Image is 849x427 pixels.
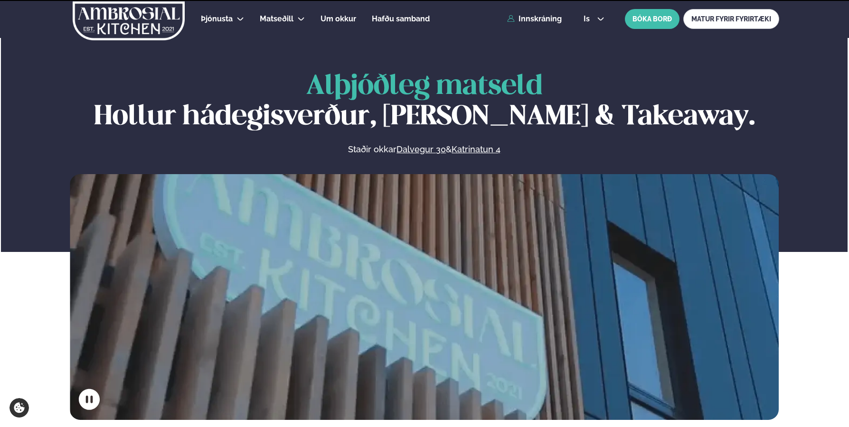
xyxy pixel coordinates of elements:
span: Alþjóðleg matseld [306,74,543,100]
a: Cookie settings [9,398,29,418]
button: BÓKA BORÐ [625,9,679,29]
a: Hafðu samband [372,13,430,25]
p: Staðir okkar & [245,144,604,155]
a: Katrinatun 4 [452,144,500,155]
a: Þjónusta [201,13,233,25]
a: Matseðill [260,13,293,25]
span: is [584,15,593,23]
span: Þjónusta [201,14,233,23]
img: logo [72,1,186,40]
a: Dalvegur 30 [396,144,446,155]
a: Innskráning [507,15,562,23]
h1: Hollur hádegisverður, [PERSON_NAME] & Takeaway. [70,72,779,132]
a: MATUR FYRIR FYRIRTÆKI [683,9,779,29]
a: Um okkur [321,13,356,25]
button: is [576,15,612,23]
span: Um okkur [321,14,356,23]
span: Matseðill [260,14,293,23]
span: Hafðu samband [372,14,430,23]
